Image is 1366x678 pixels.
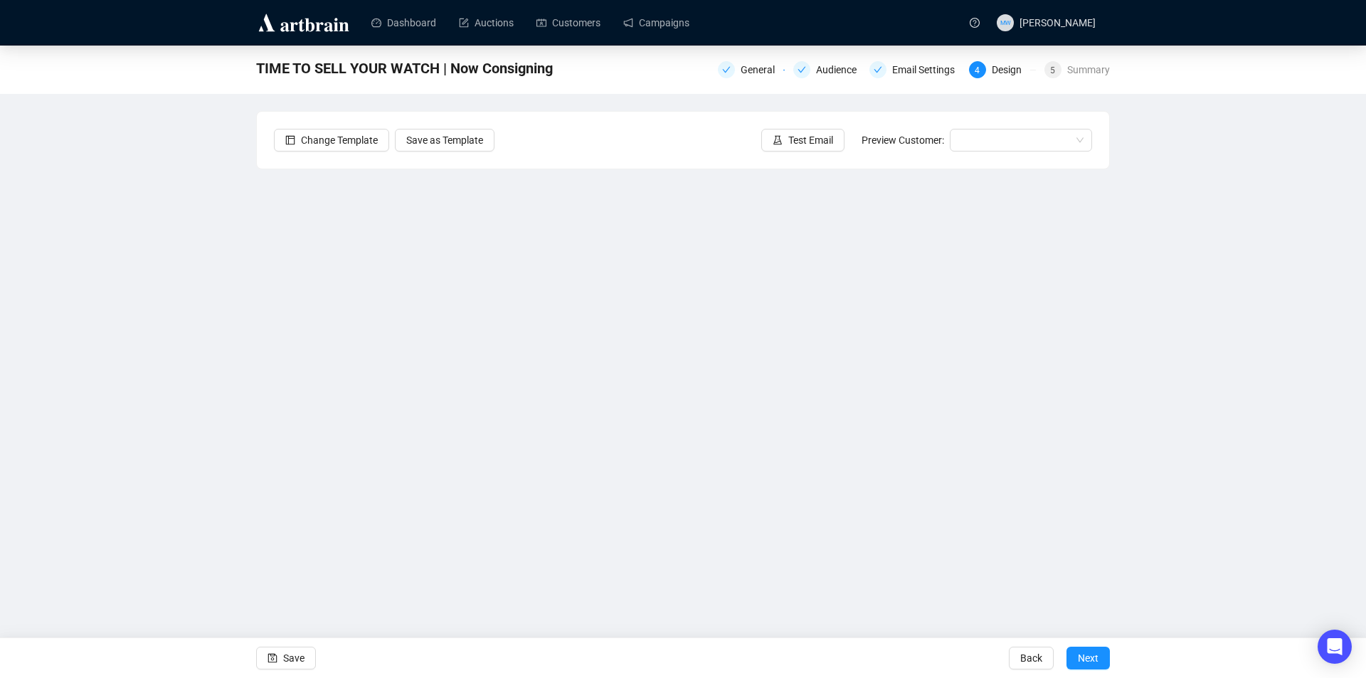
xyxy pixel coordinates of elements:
span: [PERSON_NAME] [1020,17,1096,28]
button: Back [1009,647,1054,669]
div: 4Design [969,61,1036,78]
div: General [718,61,785,78]
span: MW [1000,18,1011,28]
button: Change Template [274,129,389,152]
span: question-circle [970,18,980,28]
div: Audience [816,61,865,78]
button: Save as Template [395,129,494,152]
div: 5Summary [1044,61,1110,78]
span: Save as Template [406,132,483,148]
div: Email Settings [892,61,963,78]
button: Save [256,647,316,669]
span: 4 [975,65,980,75]
span: Back [1020,638,1042,678]
div: Open Intercom Messenger [1318,630,1352,664]
div: General [741,61,783,78]
button: Test Email [761,129,845,152]
span: 5 [1050,65,1055,75]
span: layout [285,135,295,145]
span: save [268,653,277,663]
div: Summary [1067,61,1110,78]
span: Save [283,638,305,678]
button: Next [1066,647,1110,669]
span: check [874,65,882,74]
a: Campaigns [623,4,689,41]
span: Change Template [301,132,378,148]
span: TIME TO SELL YOUR WATCH | Now Consigning [256,57,553,80]
img: logo [256,11,351,34]
div: Design [992,61,1030,78]
span: Preview Customer: [862,134,944,146]
a: Customers [536,4,600,41]
span: Next [1078,638,1098,678]
span: check [798,65,806,74]
div: Audience [793,61,860,78]
a: Auctions [459,4,514,41]
span: Test Email [788,132,833,148]
div: Email Settings [869,61,960,78]
a: Dashboard [371,4,436,41]
span: check [722,65,731,74]
span: experiment [773,135,783,145]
